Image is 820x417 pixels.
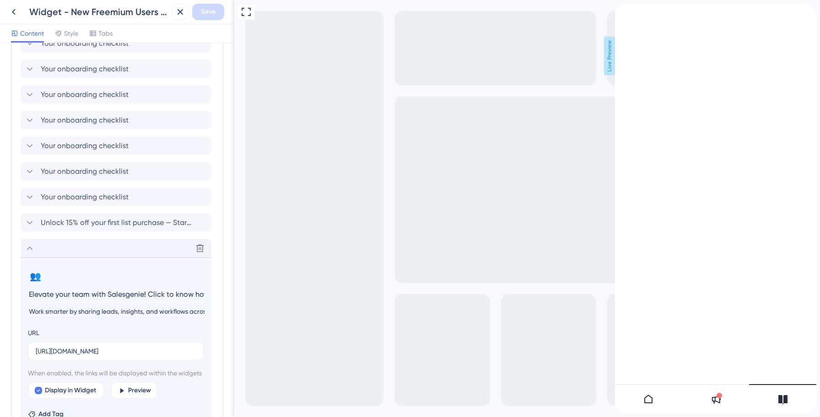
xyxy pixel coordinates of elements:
[29,5,168,18] div: Widget - New Freemium Users (Post internal Feedback)
[41,38,129,49] span: Your onboarding checklist
[21,86,214,104] div: Your onboarding checklist
[28,327,39,338] div: URL
[28,269,43,283] button: 👥
[21,162,214,181] div: Your onboarding checklist
[62,4,65,11] div: 3
[64,28,78,39] span: Style
[41,166,129,177] span: Your onboarding checklist
[41,140,129,151] span: Your onboarding checklist
[28,287,205,301] input: Header
[41,217,192,228] span: Unlock 15% off your first list purchase — Start growing smarter [DATE]!
[98,28,113,39] span: Tabs
[20,28,44,39] span: Content
[21,188,214,206] div: Your onboarding checklist
[111,382,157,399] button: Preview
[41,89,129,100] span: Your onboarding checklist
[20,2,56,13] span: Growth Hub
[28,305,205,318] input: Description
[28,368,204,379] span: When enabled, the links will be displayed within the widgets
[45,385,96,396] span: Display in Widget
[21,214,214,232] div: Unlock 15% off your first list purchase — Start growing smarter [DATE]!
[41,115,129,126] span: Your onboarding checklist
[21,137,214,155] div: Your onboarding checklist
[21,60,214,78] div: Your onboarding checklist
[192,4,224,20] button: Save
[36,346,196,356] input: your.website.com/path
[128,385,151,396] span: Preview
[21,34,214,53] div: Your onboarding checklist
[41,192,129,203] span: Your onboarding checklist
[201,6,216,17] span: Save
[21,111,214,129] div: Your onboarding checklist
[41,64,129,75] span: Your onboarding checklist
[370,37,381,75] span: Live Preview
